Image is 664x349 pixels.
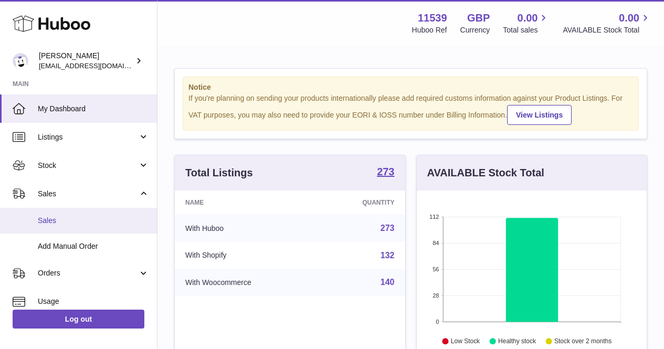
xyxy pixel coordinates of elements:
[38,241,149,251] span: Add Manual Order
[188,93,633,125] div: If you're planning on sending your products internationally please add required customs informati...
[39,51,133,71] div: [PERSON_NAME]
[38,216,149,226] span: Sales
[38,132,138,142] span: Listings
[518,11,538,25] span: 0.00
[507,105,572,125] a: View Listings
[175,269,318,296] td: With Woocommerce
[498,337,536,345] text: Healthy stock
[503,25,550,35] span: Total sales
[619,11,639,25] span: 0.00
[467,11,490,25] strong: GBP
[38,189,138,199] span: Sales
[38,297,149,306] span: Usage
[418,11,447,25] strong: 11539
[318,191,405,215] th: Quantity
[377,166,394,177] strong: 273
[433,292,439,299] text: 28
[450,337,480,345] text: Low Stock
[381,251,395,260] a: 132
[38,268,138,278] span: Orders
[38,161,138,171] span: Stock
[427,166,544,180] h3: AVAILABLE Stock Total
[377,166,394,179] a: 273
[460,25,490,35] div: Currency
[381,224,395,232] a: 273
[175,242,318,269] td: With Shopify
[185,166,253,180] h3: Total Listings
[563,11,651,35] a: 0.00 AVAILABLE Stock Total
[381,278,395,287] a: 140
[554,337,612,345] text: Stock over 2 months
[436,319,439,325] text: 0
[503,11,550,35] a: 0.00 Total sales
[13,53,28,69] img: alperaslan1535@gmail.com
[188,82,633,92] strong: Notice
[175,191,318,215] th: Name
[39,61,154,70] span: [EMAIL_ADDRESS][DOMAIN_NAME]
[38,104,149,114] span: My Dashboard
[13,310,144,329] a: Log out
[412,25,447,35] div: Huboo Ref
[175,215,318,242] td: With Huboo
[429,214,439,220] text: 112
[563,25,651,35] span: AVAILABLE Stock Total
[433,266,439,272] text: 56
[433,240,439,246] text: 84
